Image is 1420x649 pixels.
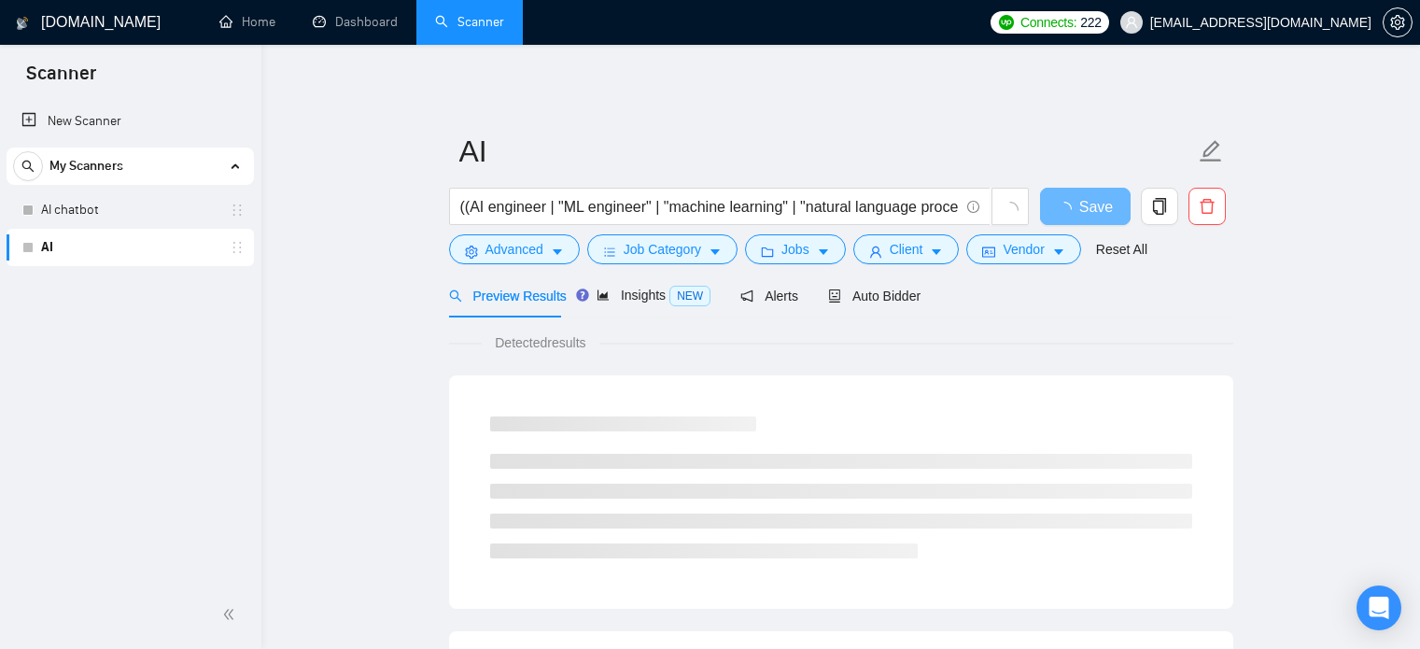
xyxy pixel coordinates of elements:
[21,103,239,140] a: New Scanner
[41,229,218,266] a: AI
[1142,198,1177,215] span: copy
[41,191,218,229] a: AI chatbot
[1189,198,1225,215] span: delete
[740,289,753,303] span: notification
[222,605,241,624] span: double-left
[485,239,543,260] span: Advanced
[597,288,710,303] span: Insights
[1002,202,1019,219] span: loading
[869,245,882,259] span: user
[817,245,830,259] span: caret-down
[999,15,1014,30] img: upwork-logo.png
[587,234,738,264] button: barsJob Categorycaret-down
[14,160,42,173] span: search
[930,245,943,259] span: caret-down
[1020,12,1076,33] span: Connects:
[1384,15,1412,30] span: setting
[1080,12,1101,33] span: 222
[745,234,846,264] button: folderJobscaret-down
[1357,586,1401,630] div: Open Intercom Messenger
[49,148,123,185] span: My Scanners
[966,234,1080,264] button: idcardVendorcaret-down
[828,289,921,303] span: Auto Bidder
[449,289,462,303] span: search
[1096,239,1147,260] a: Reset All
[460,195,959,219] input: Search Freelance Jobs...
[740,289,798,303] span: Alerts
[1188,188,1226,225] button: delete
[853,234,960,264] button: userClientcaret-down
[1052,245,1065,259] span: caret-down
[13,151,43,181] button: search
[551,245,564,259] span: caret-down
[603,245,616,259] span: bars
[1057,202,1079,217] span: loading
[482,332,598,353] span: Detected results
[219,14,275,30] a: homeHome
[449,289,567,303] span: Preview Results
[761,245,774,259] span: folder
[465,245,478,259] span: setting
[459,128,1195,175] input: Scanner name...
[7,148,254,266] li: My Scanners
[1125,16,1138,29] span: user
[230,240,245,255] span: holder
[230,203,245,218] span: holder
[1003,239,1044,260] span: Vendor
[624,239,701,260] span: Job Category
[1383,15,1413,30] a: setting
[669,286,710,306] span: NEW
[1383,7,1413,37] button: setting
[1199,139,1223,163] span: edit
[1141,188,1178,225] button: copy
[967,201,979,213] span: info-circle
[781,239,809,260] span: Jobs
[16,8,29,38] img: logo
[597,289,610,302] span: area-chart
[982,245,995,259] span: idcard
[313,14,398,30] a: dashboardDashboard
[890,239,923,260] span: Client
[449,234,580,264] button: settingAdvancedcaret-down
[1040,188,1131,225] button: Save
[7,103,254,140] li: New Scanner
[574,287,591,303] div: Tooltip anchor
[709,245,722,259] span: caret-down
[11,60,111,99] span: Scanner
[435,14,504,30] a: searchScanner
[828,289,841,303] span: robot
[1079,195,1113,219] span: Save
